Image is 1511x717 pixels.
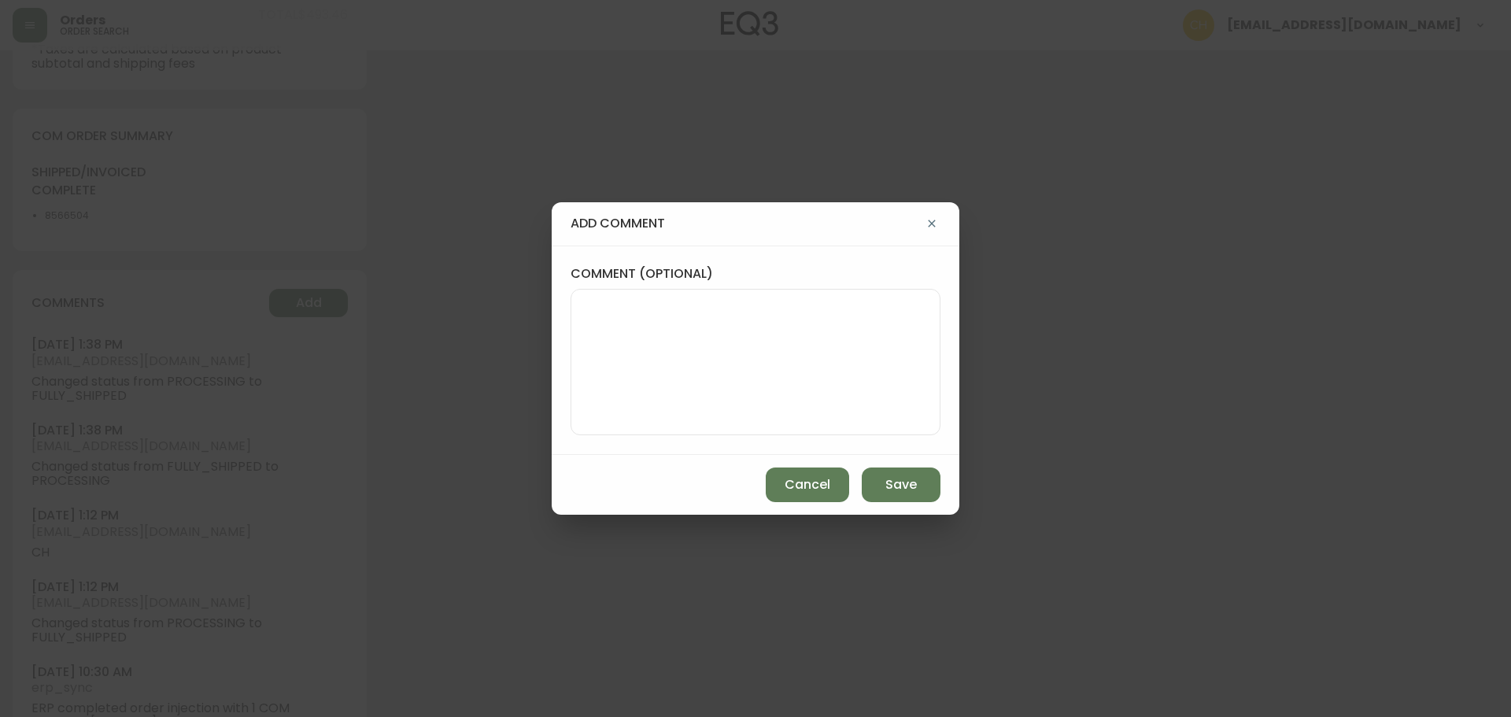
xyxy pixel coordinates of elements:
[571,215,923,232] h4: add comment
[785,476,830,493] span: Cancel
[571,265,940,283] label: comment (optional)
[862,468,940,502] button: Save
[766,468,849,502] button: Cancel
[885,476,917,493] span: Save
